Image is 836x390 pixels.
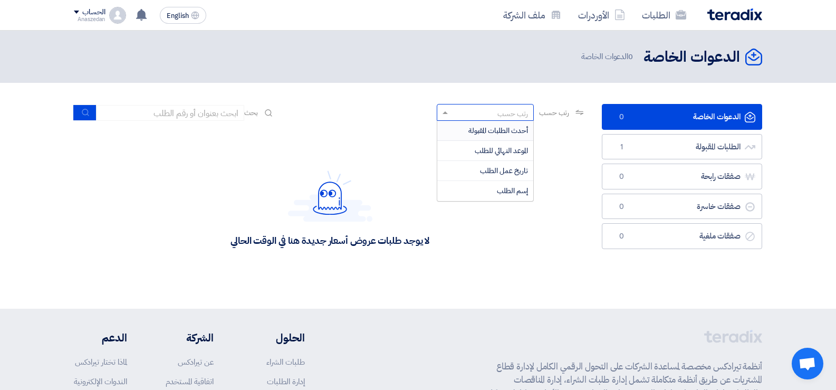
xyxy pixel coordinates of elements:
li: الشركة [159,330,214,346]
a: الأوردرات [570,3,633,27]
span: الموعد النهائي للطلب [475,145,528,156]
a: عن تيرادكس [178,356,214,368]
span: الدعوات الخاصة [581,51,635,63]
h2: الدعوات الخاصة [643,47,740,68]
a: Open chat [792,348,823,379]
span: أحدث الطلبات المقبولة [468,125,528,136]
span: إسم الطلب [497,185,528,196]
div: لا يوجد طلبات عروض أسعار جديدة هنا في الوقت الحالي [230,234,429,246]
a: لماذا تختار تيرادكس [75,356,127,368]
a: ملف الشركة [495,3,570,27]
img: Hello [288,170,372,222]
a: صفقات ملغية0 [602,223,762,249]
span: بحث [244,107,258,118]
li: الدعم [74,330,127,346]
span: 0 [628,51,633,62]
span: 0 [615,112,628,122]
span: English [167,12,189,20]
a: اتفاقية المستخدم [166,376,214,387]
a: الطلبات المقبولة1 [602,134,762,160]
span: تاريخ عمل الطلب [480,165,528,176]
a: الدعوات الخاصة0 [602,104,762,130]
span: 1 [615,142,628,153]
img: Teradix logo [707,8,762,21]
a: صفقات رابحة0 [602,164,762,189]
div: رتب حسب [497,108,528,119]
a: الطلبات [633,3,695,27]
span: 0 [615,202,628,212]
img: profile_test.png [109,7,126,24]
a: صفقات خاسرة0 [602,194,762,220]
div: Anaszedan [74,16,105,22]
li: الحلول [245,330,305,346]
span: رتب حسب [539,107,569,118]
button: English [160,7,206,24]
span: 0 [615,231,628,242]
a: الندوات الإلكترونية [74,376,127,387]
span: 0 [615,172,628,182]
a: طلبات الشراء [266,356,305,368]
input: ابحث بعنوان أو رقم الطلب [97,105,244,121]
a: إدارة الطلبات [267,376,305,387]
div: الحساب [82,8,105,17]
